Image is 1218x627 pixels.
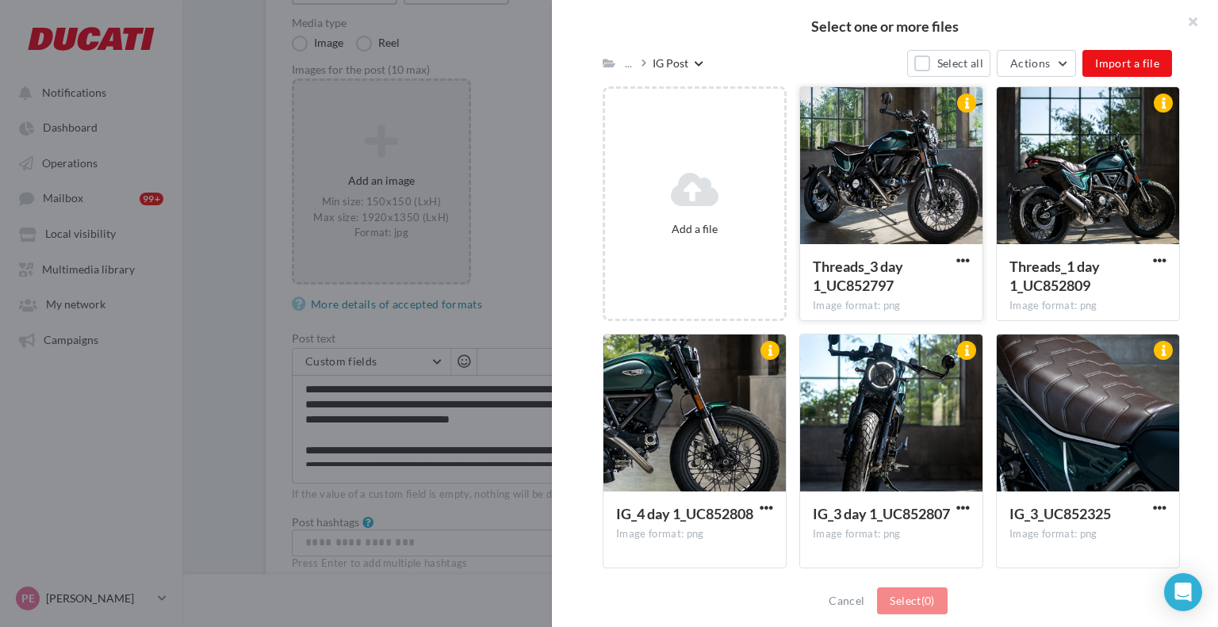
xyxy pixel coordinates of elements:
[921,594,935,607] span: (0)
[1082,50,1172,77] button: Import a file
[813,258,903,294] span: Threads_3 day 1_UC852797
[616,505,753,522] span: IG_4 day 1_UC852808
[1095,56,1159,70] span: Import a file
[997,50,1076,77] button: Actions
[1009,299,1166,313] div: Image format: png
[1010,56,1050,70] span: Actions
[611,221,778,236] div: Add a file
[577,19,1193,33] h2: Select one or more files
[653,55,688,71] div: IG Post
[1164,573,1202,611] div: Open Intercom Messenger
[877,587,947,614] button: Select(0)
[907,50,990,77] button: Select all
[622,52,635,74] div: ...
[813,527,970,541] div: Image format: png
[1009,505,1111,522] span: IG_3_UC852325
[813,505,950,522] span: IG_3 day 1_UC852807
[616,527,773,541] div: Image format: png
[813,299,970,313] div: Image format: png
[822,591,871,610] button: Cancel
[1009,258,1100,294] span: Threads_1 day 1_UC852809
[1009,527,1166,541] div: Image format: png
